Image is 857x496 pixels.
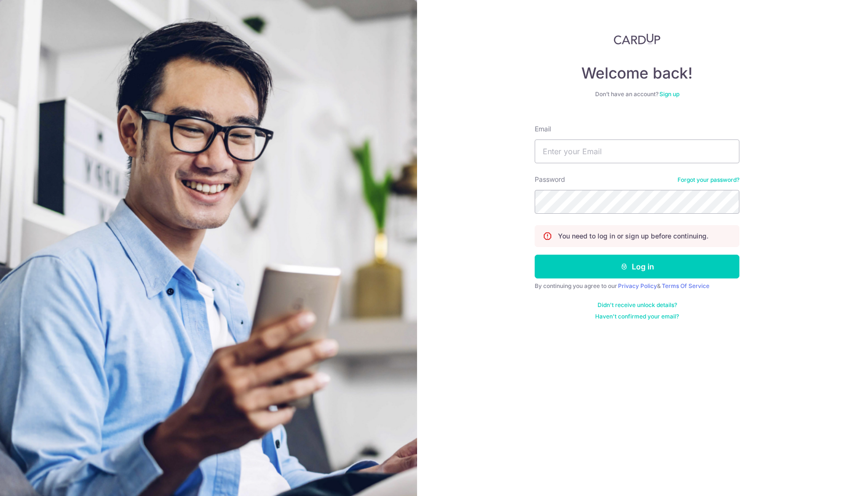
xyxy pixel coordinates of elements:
a: Didn't receive unlock details? [598,301,677,309]
h4: Welcome back! [535,64,739,83]
label: Password [535,175,565,184]
a: Sign up [659,90,679,98]
div: Don’t have an account? [535,90,739,98]
label: Email [535,124,551,134]
a: Terms Of Service [662,282,709,289]
div: By continuing you agree to our & [535,282,739,290]
a: Forgot your password? [678,176,739,184]
a: Haven't confirmed your email? [595,313,679,320]
p: You need to log in or sign up before continuing. [558,231,708,241]
img: CardUp Logo [614,33,660,45]
a: Privacy Policy [618,282,657,289]
button: Log in [535,255,739,278]
input: Enter your Email [535,139,739,163]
